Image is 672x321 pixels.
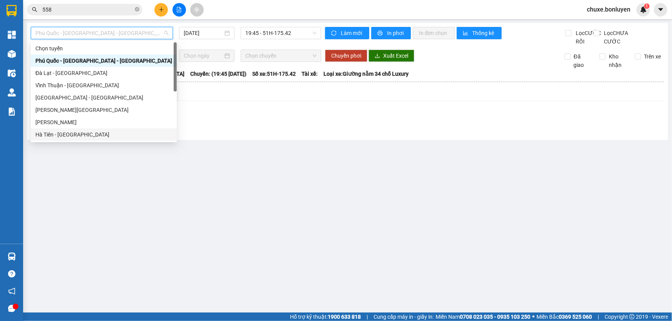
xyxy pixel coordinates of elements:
div: Hà Tiên - Gia Lai [31,116,177,128]
img: icon-new-feature [640,6,647,13]
button: caret-down [654,3,667,17]
span: Làm mới [341,29,363,37]
button: Chuyển phơi [325,50,367,62]
span: bar-chart [463,30,469,37]
div: Phú Quốc - Sài Gòn - Bình Phước [31,55,177,67]
strong: 1900 633 818 [328,314,361,320]
img: dashboard-icon [8,31,16,39]
span: close-circle [135,6,139,13]
span: Miền Bắc [536,313,592,321]
div: Chọn tuyến [31,42,177,55]
span: question-circle [8,270,15,278]
strong: 0369 525 060 [559,314,592,320]
strong: 0708 023 035 - 0935 103 250 [460,314,530,320]
span: Cung cấp máy in - giấy in: [374,313,434,321]
span: caret-down [657,6,664,13]
div: Vĩnh Thuận - Đà Lạt [31,79,177,91]
div: Vĩnh Thuận - [GEOGRAPHIC_DATA] [35,81,172,90]
div: Hà Tiên - Đà Nẵng [31,128,177,141]
span: search [32,7,37,12]
span: close-circle [135,7,139,12]
button: bar-chartThống kê [457,27,502,39]
span: Trên xe [641,52,664,61]
button: printerIn phơi [371,27,411,39]
span: In phơi [387,29,405,37]
span: Số xe: 51H-175.42 [252,70,296,78]
button: downloadXuất Excel [369,50,414,62]
span: message [8,305,15,312]
div: Phú Quốc - [GEOGRAPHIC_DATA] - [GEOGRAPHIC_DATA] [35,57,172,65]
input: 15/08/2025 [184,29,223,37]
div: Đà Nẵng - Hà Tiên [31,91,177,104]
span: Chuyến: (19:45 [DATE]) [190,70,246,78]
span: Tài xế: [302,70,318,78]
img: solution-icon [8,108,16,116]
span: Miền Nam [436,313,530,321]
img: warehouse-icon [8,253,16,261]
div: Đà Lạt - Vĩnh Thuận [31,67,177,79]
button: plus [154,3,168,17]
span: Hỗ trợ kỹ thuật: [290,313,361,321]
span: Lọc CƯỚC RỒI [573,29,602,46]
span: copyright [629,314,635,319]
span: file-add [176,7,182,12]
button: file-add [173,3,186,17]
span: chuxe.bonluyen [581,5,637,14]
span: Chọn chuyến [245,50,317,62]
span: 19:45 - 51H-175.42 [245,27,317,39]
input: Chọn ngày [184,52,223,60]
span: Kho nhận [606,52,629,69]
img: warehouse-icon [8,50,16,58]
span: Phú Quốc - Sài Gòn - Bình Phước [35,27,168,39]
span: Loại xe: Giường nằm 34 chỗ Luxury [323,70,409,78]
img: warehouse-icon [8,69,16,77]
button: aim [190,3,204,17]
img: warehouse-icon [8,88,16,96]
sup: 1 [644,3,650,9]
div: Gia Lai - Hà Tiên [31,104,177,116]
div: [PERSON_NAME][GEOGRAPHIC_DATA] [35,106,172,114]
input: Tìm tên, số ĐT hoặc mã đơn [42,5,133,14]
span: Lọc CHƯA CƯỚC [601,29,636,46]
div: Chọn tuyến [35,44,172,53]
div: Hà Tiên - [GEOGRAPHIC_DATA] [35,130,172,139]
img: logo-vxr [7,5,17,17]
span: 1 [645,3,648,9]
span: Thống kê [473,29,496,37]
div: Đà Lạt - [GEOGRAPHIC_DATA] [35,69,172,77]
span: | [367,313,368,321]
button: In đơn chọn [413,27,455,39]
div: [GEOGRAPHIC_DATA] - [GEOGRAPHIC_DATA] [35,93,172,102]
span: ⚪️ [532,315,535,318]
span: Đã giao [571,52,594,69]
button: syncLàm mới [325,27,369,39]
span: printer [377,30,384,37]
span: sync [331,30,338,37]
span: aim [194,7,199,12]
span: | [598,313,599,321]
span: notification [8,288,15,295]
span: plus [159,7,164,12]
div: [PERSON_NAME] [35,118,172,126]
